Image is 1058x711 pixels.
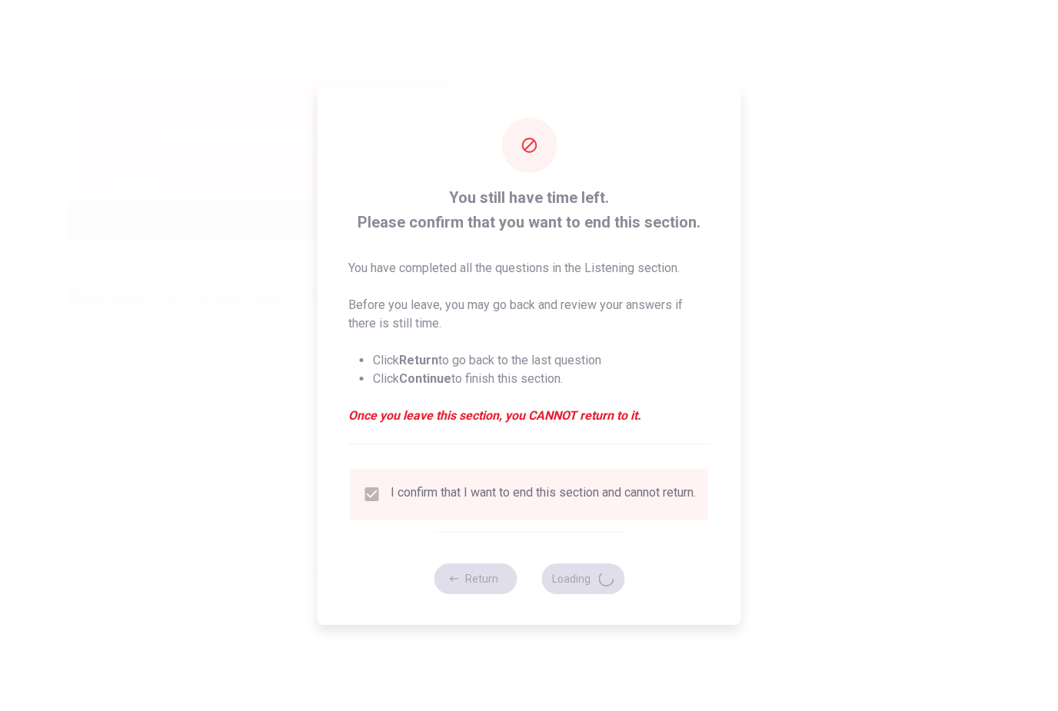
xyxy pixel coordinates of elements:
li: Click to finish this section. [373,370,710,388]
button: Return [434,563,517,594]
p: Before you leave, you may go back and review your answers if there is still time. [348,296,710,333]
strong: Return [399,353,438,367]
li: Click to go back to the last question [373,351,710,370]
button: Loading [541,563,624,594]
em: Once you leave this section, you CANNOT return to it. [348,407,710,425]
span: You still have time left. Please confirm that you want to end this section. [348,185,710,234]
div: I confirm that I want to end this section and cannot return. [391,485,696,503]
strong: Continue [399,371,451,386]
p: You have completed all the questions in the Listening section. [348,259,710,277]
